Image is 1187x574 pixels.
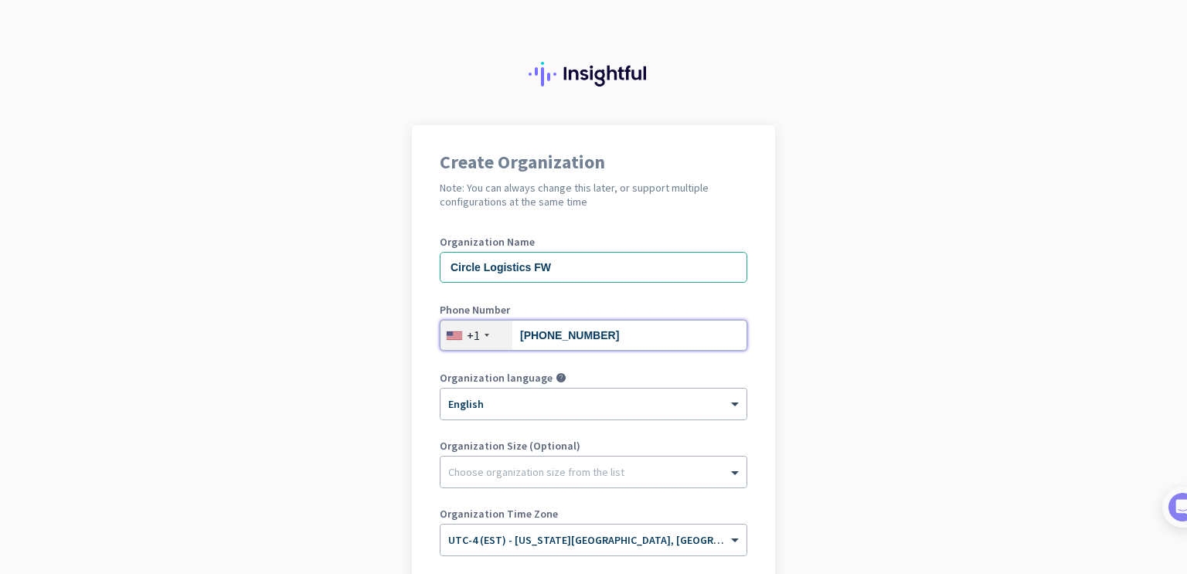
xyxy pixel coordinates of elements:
[440,236,747,247] label: Organization Name
[440,304,747,315] label: Phone Number
[440,508,747,519] label: Organization Time Zone
[440,181,747,209] h2: Note: You can always change this later, or support multiple configurations at the same time
[440,440,747,451] label: Organization Size (Optional)
[529,62,658,87] img: Insightful
[467,328,480,343] div: +1
[440,252,747,283] input: What is the name of your organization?
[440,153,747,172] h1: Create Organization
[556,372,566,383] i: help
[440,320,747,351] input: 201-555-0123
[440,372,553,383] label: Organization language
